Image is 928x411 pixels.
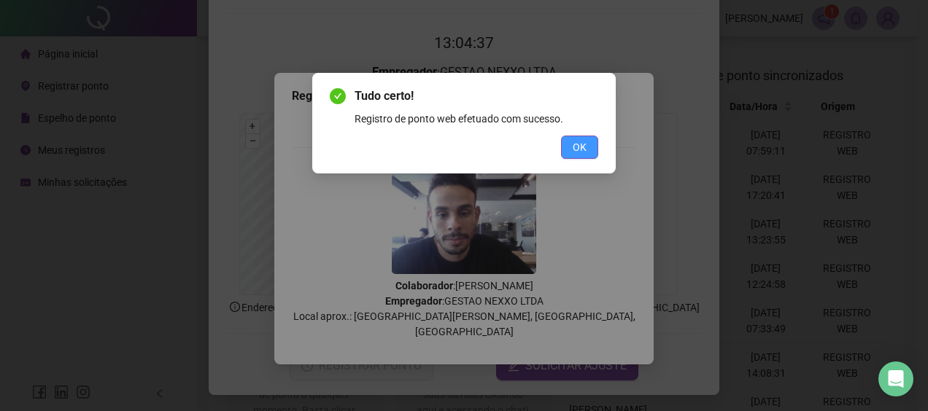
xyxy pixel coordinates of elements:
div: Registro de ponto web efetuado com sucesso. [355,111,598,127]
span: Tudo certo! [355,87,598,105]
span: check-circle [330,88,346,104]
button: OK [561,136,598,159]
span: OK [573,139,587,155]
div: Open Intercom Messenger [878,361,913,396]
